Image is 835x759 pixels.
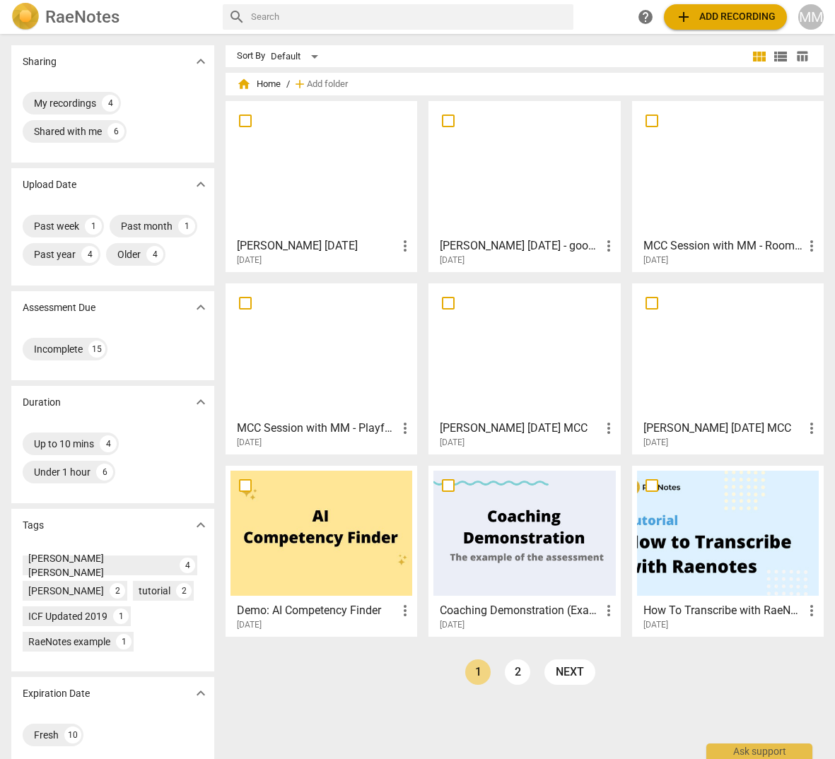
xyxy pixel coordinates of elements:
[803,237,820,254] span: more_vert
[11,3,40,31] img: Logo
[116,634,132,649] div: 1
[192,517,209,534] span: expand_more
[637,288,819,448] a: [PERSON_NAME] [DATE] MCC[DATE]
[440,254,465,266] span: [DATE]
[192,53,209,70] span: expand_more
[28,551,174,579] div: [PERSON_NAME] [PERSON_NAME]
[433,471,615,630] a: Coaching Demonstration (Example)[DATE]
[176,583,192,599] div: 2
[600,237,617,254] span: more_vert
[397,237,414,254] span: more_vert
[505,659,530,685] a: Page 2
[237,602,397,619] h3: Demo: AI Competency Finder
[795,49,809,63] span: table_chart
[465,659,491,685] a: Page 1 is your current page
[749,46,770,67] button: Tile view
[190,392,211,413] button: Show more
[433,288,615,448] a: [PERSON_NAME] [DATE] MCC[DATE]
[664,4,787,30] button: Upload
[110,583,125,599] div: 2
[237,254,262,266] span: [DATE]
[433,106,615,266] a: [PERSON_NAME] [DATE] - goodish[DATE]
[180,558,195,573] div: 4
[440,420,600,437] h3: Leanne Feb 25 MCC
[23,177,76,192] p: Upload Date
[440,437,465,449] span: [DATE]
[100,435,117,452] div: 4
[675,8,776,25] span: Add recording
[34,219,79,233] div: Past week
[34,124,102,139] div: Shared with me
[34,437,94,451] div: Up to 10 mins
[192,176,209,193] span: expand_more
[397,420,414,437] span: more_vert
[228,8,245,25] span: search
[34,96,96,110] div: My recordings
[803,602,820,619] span: more_vert
[791,46,812,67] button: Table view
[237,77,281,91] span: Home
[643,254,668,266] span: [DATE]
[643,602,803,619] h3: How To Transcribe with RaeNotes
[190,683,211,704] button: Show more
[803,420,820,437] span: more_vert
[85,218,102,235] div: 1
[34,342,83,356] div: Incomplete
[107,123,124,140] div: 6
[637,471,819,630] a: How To Transcribe with RaeNotes[DATE]
[600,420,617,437] span: more_vert
[637,8,654,25] span: help
[34,247,76,261] div: Past year
[34,465,90,479] div: Under 1 hour
[11,3,211,31] a: LogoRaeNotes
[798,4,824,30] div: MM
[633,4,658,30] a: Help
[397,602,414,619] span: more_vert
[23,686,90,701] p: Expiration Date
[23,54,57,69] p: Sharing
[307,79,348,90] span: Add folder
[192,394,209,411] span: expand_more
[237,420,397,437] h3: MCC Session with MM - Playful Prioritization
[28,609,107,623] div: ICF Updated 2019
[192,685,209,702] span: expand_more
[28,635,110,649] div: RaeNotes example
[440,619,465,631] span: [DATE]
[190,514,211,536] button: Show more
[237,619,262,631] span: [DATE]
[192,299,209,316] span: expand_more
[28,584,104,598] div: [PERSON_NAME]
[178,218,195,235] div: 1
[237,51,265,61] div: Sort By
[34,728,59,742] div: Fresh
[190,51,211,72] button: Show more
[600,602,617,619] span: more_vert
[440,237,600,254] h3: Valerie Sept 22 - goodish
[637,106,819,266] a: MCC Session with MM - Room for Creativity[DATE]
[643,237,803,254] h3: MCC Session with MM - Room for Creativity
[113,608,129,624] div: 1
[706,743,812,759] div: Ask support
[102,95,119,112] div: 4
[751,48,768,65] span: view_module
[96,464,113,481] div: 6
[237,77,251,91] span: home
[81,246,98,263] div: 4
[121,219,173,233] div: Past month
[146,246,163,263] div: 4
[271,45,323,68] div: Default
[237,437,262,449] span: [DATE]
[251,6,568,28] input: Search
[544,659,595,685] a: next
[117,247,141,261] div: Older
[643,437,668,449] span: [DATE]
[230,288,412,448] a: MCC Session with MM - Playful Prioritization[DATE]
[643,619,668,631] span: [DATE]
[643,420,803,437] h3: Leanne Feb 25 MCC
[230,106,412,266] a: [PERSON_NAME] [DATE][DATE]
[139,584,170,598] div: tutorial
[237,237,397,254] h3: Valerie Oct 14
[230,471,412,630] a: Demo: AI Competency Finder[DATE]
[190,174,211,195] button: Show more
[23,300,95,315] p: Assessment Due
